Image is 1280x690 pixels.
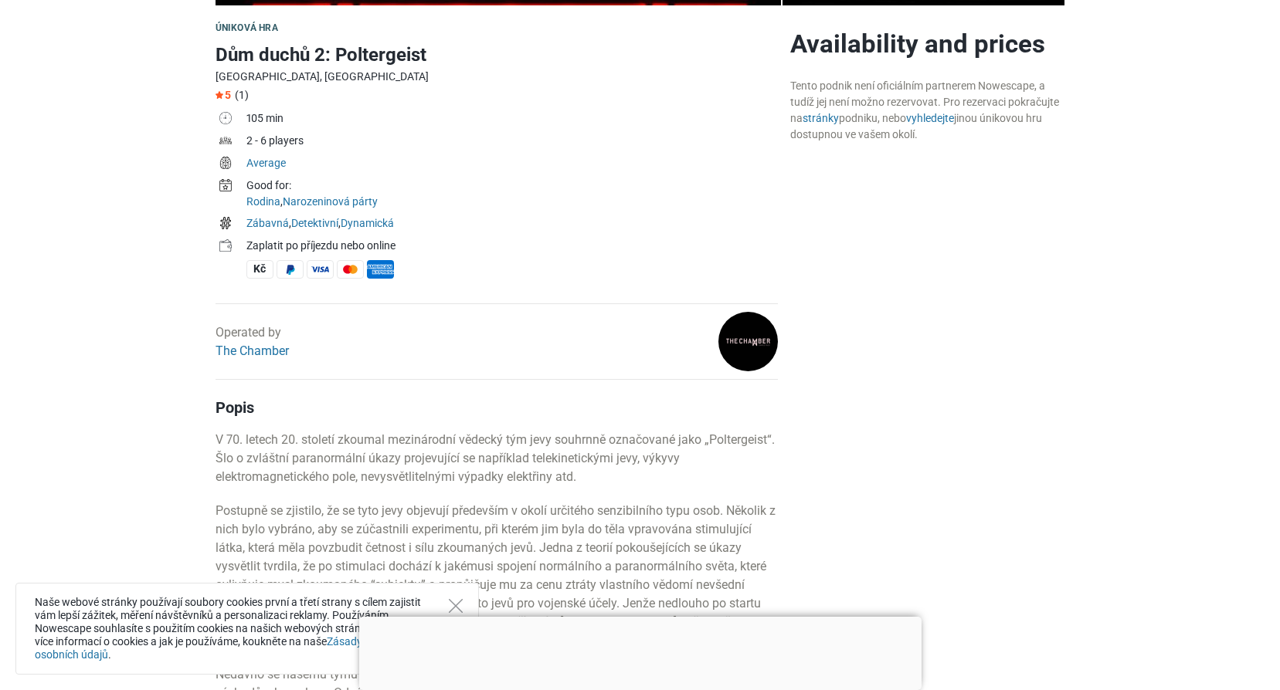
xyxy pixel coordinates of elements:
span: Visa [307,260,334,279]
span: PayPal [277,260,304,279]
button: Close [449,599,463,613]
a: Zábavná [246,217,289,229]
a: vyhledejte [906,112,954,124]
iframe: Advertisement [359,617,922,686]
div: Tento podnik není oficiálním partnerem Nowescape, a tudíž jej není možno rezervovat. Pro rezervac... [790,78,1065,143]
a: Zásady ochrany osobních údajů [35,635,404,661]
img: Star [216,91,223,99]
p: V 70. letech 20. století zkoumal mezinárodní vědecký tým jevy souhrnně označované jako „Poltergei... [216,431,778,486]
td: , , [246,214,778,236]
img: ccb0989662211f61l.png [718,312,778,371]
span: MasterCard [337,260,364,279]
td: 105 min [246,109,778,131]
td: , [246,176,778,214]
span: American Express [367,260,394,279]
span: Úniková hra [216,22,278,33]
td: 2 - 6 players [246,131,778,154]
a: Detektivní [291,217,338,229]
h4: Popis [216,398,778,417]
div: Operated by [216,323,289,360]
div: Good for: [246,178,778,194]
a: Narozeninová párty [283,195,378,208]
h1: Dům duchů 2: Poltergeist [216,41,778,69]
div: [GEOGRAPHIC_DATA], [GEOGRAPHIC_DATA] [216,69,778,85]
a: stránky [803,112,839,124]
a: Rodina [246,195,280,208]
p: Postupně se zjistilo, že se tyto jevy objevují především v okolí určitého senzibilního typu osob.... [216,502,778,650]
span: 5 [216,89,231,101]
h2: Availability and prices [790,29,1065,59]
a: Dynamická [341,217,394,229]
span: (1) [235,89,249,101]
a: The Chamber [216,343,289,358]
div: Zaplatit po příjezdu nebo online [246,238,778,254]
a: Average [246,157,286,169]
span: Hotovost [246,260,273,279]
div: Naše webové stránky používají soubory cookies první a třetí strany s cílem zajistit vám lepší záž... [15,583,479,675]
